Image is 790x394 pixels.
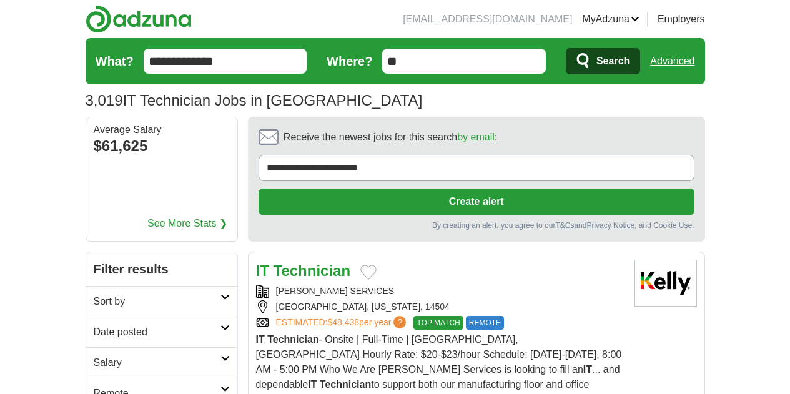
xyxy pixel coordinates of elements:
[308,379,317,390] strong: IT
[634,260,697,307] img: Kelly Services logo
[276,286,395,296] a: [PERSON_NAME] SERVICES
[256,262,269,279] strong: IT
[86,286,237,317] a: Sort by
[596,49,630,74] span: Search
[259,220,694,231] div: By creating an alert, you agree to our and , and Cookie Use.
[413,316,463,330] span: TOP MATCH
[284,130,497,145] span: Receive the newest jobs for this search :
[360,265,377,280] button: Add to favorite jobs
[86,347,237,378] a: Salary
[583,364,592,375] strong: IT
[86,92,423,109] h1: IT Technician Jobs in [GEOGRAPHIC_DATA]
[566,48,640,74] button: Search
[457,132,495,142] a: by email
[276,316,409,330] a: ESTIMATED:$48,438per year?
[403,12,572,27] li: [EMAIL_ADDRESS][DOMAIN_NAME]
[267,334,318,345] strong: Technician
[658,12,705,27] a: Employers
[86,252,237,286] h2: Filter results
[94,135,230,157] div: $61,625
[327,317,359,327] span: $48,438
[555,221,574,230] a: T&Cs
[96,52,134,71] label: What?
[327,52,372,71] label: Where?
[393,316,406,328] span: ?
[256,300,625,313] div: [GEOGRAPHIC_DATA], [US_STATE], 14504
[94,125,230,135] div: Average Salary
[256,334,265,345] strong: IT
[147,216,227,231] a: See More Stats ❯
[466,316,504,330] span: REMOTE
[86,5,192,33] img: Adzuna logo
[94,294,220,309] h2: Sort by
[94,325,220,340] h2: Date posted
[259,189,694,215] button: Create alert
[582,12,639,27] a: MyAdzuna
[256,262,351,279] a: IT Technician
[86,317,237,347] a: Date posted
[86,89,123,112] span: 3,019
[586,221,634,230] a: Privacy Notice
[650,49,694,74] a: Advanced
[274,262,351,279] strong: Technician
[94,355,220,370] h2: Salary
[320,379,371,390] strong: Technician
